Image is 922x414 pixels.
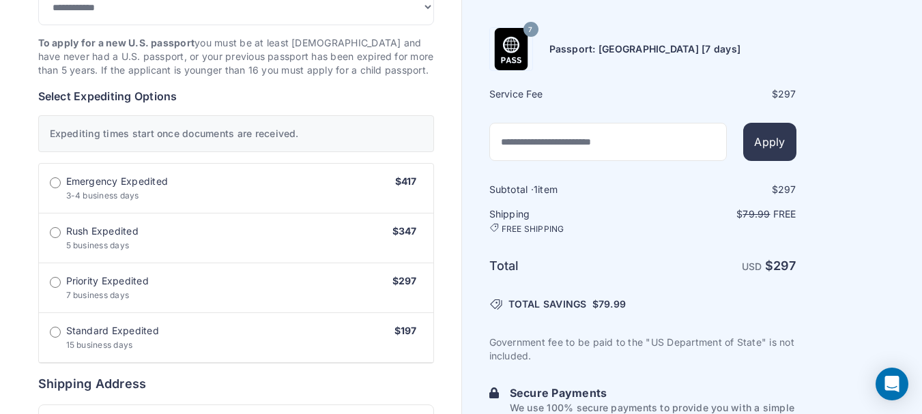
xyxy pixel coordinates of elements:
div: $ [644,87,796,101]
span: $297 [392,275,417,286]
h6: Shipping Address [38,374,434,394]
span: $417 [395,175,417,187]
span: 297 [773,258,796,273]
div: $ [644,183,796,196]
span: $ [592,297,626,311]
h6: Secure Payments [510,385,796,401]
h6: Subtotal · item [489,183,642,196]
p: you must be at least [DEMOGRAPHIC_DATA] and have never had a U.S. passport, or your previous pass... [38,36,434,77]
span: 5 business days [66,240,130,250]
span: TOTAL SAVINGS [508,297,587,311]
span: 15 business days [66,340,133,350]
span: 297 [778,183,796,195]
div: Expediting times start once documents are received. [38,115,434,152]
span: Emergency Expedited [66,175,169,188]
span: 7 [528,20,532,38]
p: Government fee to be paid to the "US Department of State" is not included. [489,336,796,363]
h6: Select Expediting Options [38,88,434,104]
span: Priority Expedited [66,274,149,288]
span: Free [773,208,796,220]
div: Open Intercom Messenger [876,368,908,400]
span: 3-4 business days [66,190,139,201]
span: Rush Expedited [66,224,139,238]
span: 7 business days [66,290,130,300]
span: $197 [394,325,417,336]
span: 297 [778,88,796,100]
span: 79.99 [599,298,626,310]
span: 1 [534,183,538,195]
h6: Total [489,256,642,276]
h6: Service Fee [489,87,642,101]
span: USD [742,261,762,272]
strong: $ [765,258,796,273]
span: $347 [392,225,417,237]
h6: Passport: [GEOGRAPHIC_DATA] [7 days] [549,42,741,56]
span: 79.99 [743,208,770,220]
img: Product Name [490,28,532,70]
strong: To apply for a new U.S. passport [38,37,195,48]
span: FREE SHIPPING [502,224,564,235]
span: Standard Expedited [66,324,159,338]
button: Apply [743,123,796,161]
h6: Shipping [489,207,642,235]
p: $ [644,207,796,221]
